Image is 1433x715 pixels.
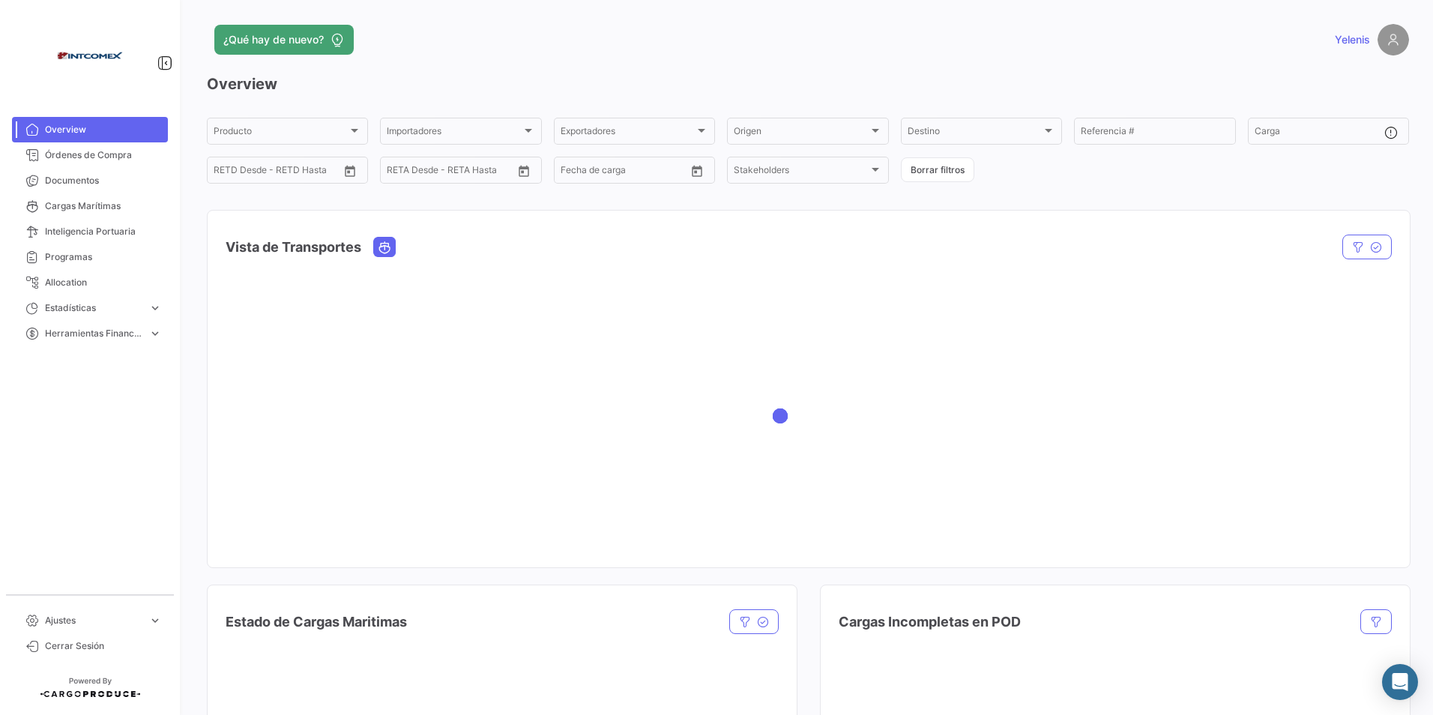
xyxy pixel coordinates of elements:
[148,327,162,340] span: expand_more
[214,128,348,139] span: Producto
[598,167,658,178] input: Hasta
[387,128,521,139] span: Importadores
[45,614,142,627] span: Ajustes
[45,225,162,238] span: Inteligencia Portuaria
[45,276,162,289] span: Allocation
[45,174,162,187] span: Documentos
[148,614,162,627] span: expand_more
[12,219,168,244] a: Inteligencia Portuaria
[12,193,168,219] a: Cargas Marítimas
[374,238,395,256] button: Ocean
[1378,24,1409,55] img: placeholder-user.png
[686,160,708,182] button: Open calendar
[45,148,162,162] span: Órdenes de Compra
[1382,664,1418,700] div: Abrir Intercom Messenger
[148,301,162,315] span: expand_more
[734,128,868,139] span: Origen
[387,167,414,178] input: Desde
[12,270,168,295] a: Allocation
[214,167,241,178] input: Desde
[12,168,168,193] a: Documentos
[45,327,142,340] span: Herramientas Financieras
[45,123,162,136] span: Overview
[908,128,1042,139] span: Destino
[1335,32,1370,47] span: Yelenis
[12,244,168,270] a: Programas
[226,612,407,633] h4: Estado de Cargas Maritimas
[226,237,361,258] h4: Vista de Transportes
[45,250,162,264] span: Programas
[207,73,1409,94] h3: Overview
[251,167,311,178] input: Hasta
[45,199,162,213] span: Cargas Marítimas
[424,167,484,178] input: Hasta
[901,157,974,182] button: Borrar filtros
[561,167,588,178] input: Desde
[12,117,168,142] a: Overview
[839,612,1021,633] h4: Cargas Incompletas en POD
[339,160,361,182] button: Open calendar
[12,142,168,168] a: Órdenes de Compra
[52,18,127,93] img: intcomex.png
[513,160,535,182] button: Open calendar
[214,25,354,55] button: ¿Qué hay de nuevo?
[45,301,142,315] span: Estadísticas
[734,167,868,178] span: Stakeholders
[561,128,695,139] span: Exportadores
[45,639,162,653] span: Cerrar Sesión
[223,32,324,47] span: ¿Qué hay de nuevo?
